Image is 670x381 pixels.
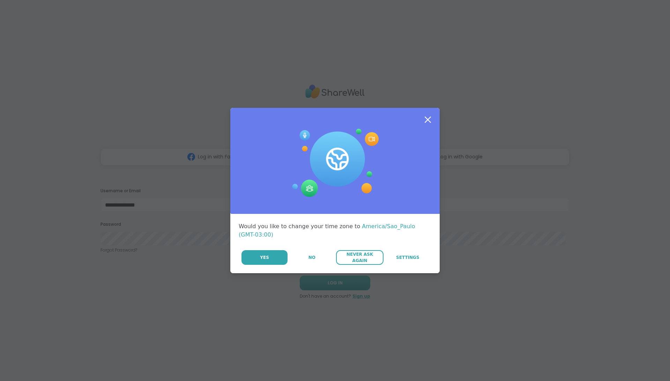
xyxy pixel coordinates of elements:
button: Yes [241,250,288,265]
div: Would you like to change your time zone to [239,222,431,239]
span: America/Sao_Paulo (GMT-03:00) [239,223,415,238]
a: Settings [384,250,431,265]
button: Never Ask Again [336,250,383,265]
span: Never Ask Again [340,251,380,264]
span: No [308,254,315,261]
span: Settings [396,254,419,261]
button: No [288,250,335,265]
img: Session Experience [291,129,379,197]
span: Yes [260,254,269,261]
